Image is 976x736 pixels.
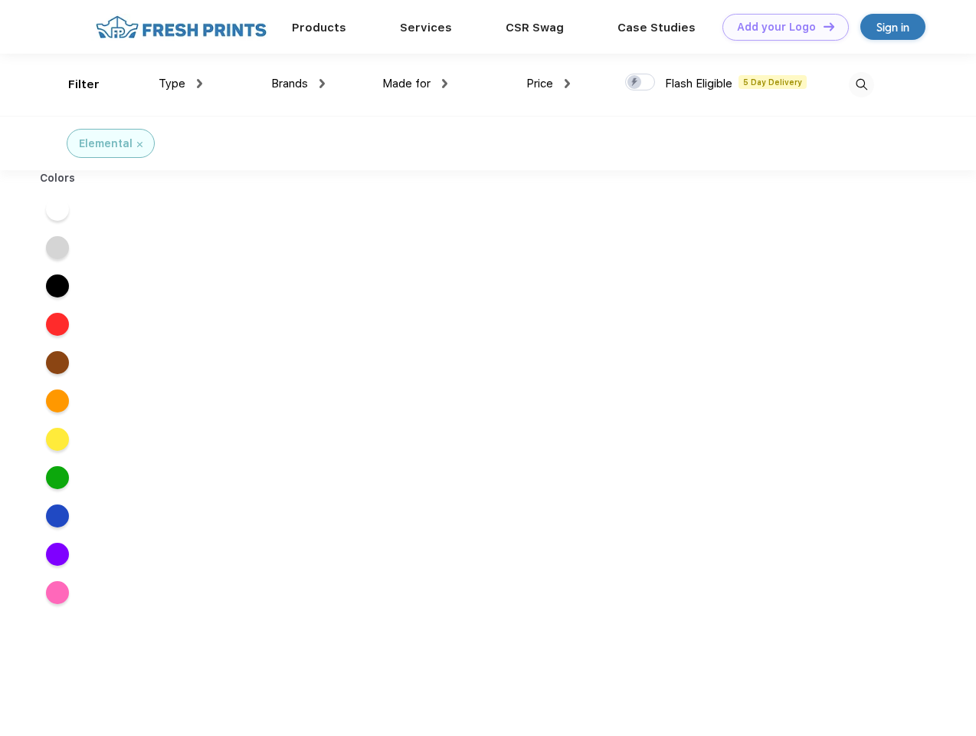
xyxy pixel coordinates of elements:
[382,77,431,90] span: Made for
[665,77,732,90] span: Flash Eligible
[91,14,271,41] img: fo%20logo%202.webp
[506,21,564,34] a: CSR Swag
[526,77,553,90] span: Price
[876,18,909,36] div: Sign in
[79,136,133,152] div: Elemental
[400,21,452,34] a: Services
[159,77,185,90] span: Type
[739,75,807,89] span: 5 Day Delivery
[737,21,816,34] div: Add your Logo
[849,72,874,97] img: desktop_search.svg
[860,14,925,40] a: Sign in
[68,76,100,94] div: Filter
[28,170,87,186] div: Colors
[824,22,834,31] img: DT
[565,79,570,88] img: dropdown.png
[137,142,142,147] img: filter_cancel.svg
[442,79,447,88] img: dropdown.png
[271,77,308,90] span: Brands
[197,79,202,88] img: dropdown.png
[319,79,325,88] img: dropdown.png
[292,21,346,34] a: Products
